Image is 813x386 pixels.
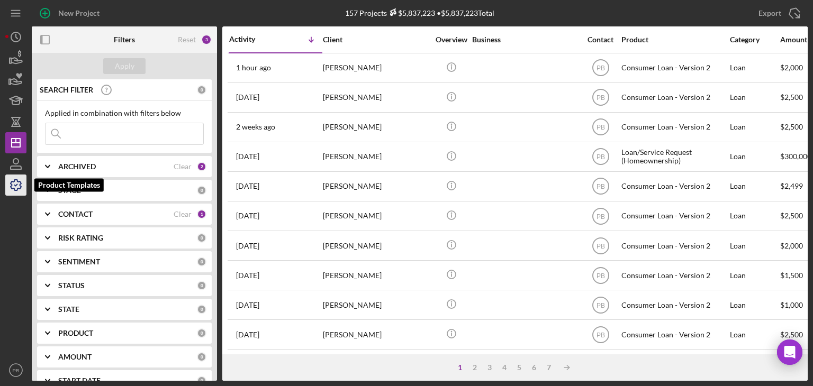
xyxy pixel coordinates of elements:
[596,124,604,131] text: PB
[40,86,93,94] b: SEARCH FILTER
[730,113,779,141] div: Loan
[621,291,727,319] div: Consumer Loan - Version 2
[323,172,429,200] div: [PERSON_NAME]
[32,3,110,24] button: New Project
[758,3,781,24] div: Export
[621,113,727,141] div: Consumer Loan - Version 2
[596,65,604,72] text: PB
[236,63,271,72] time: 2025-09-30 17:43
[730,291,779,319] div: Loan
[780,152,811,161] span: $300,000
[621,143,727,171] div: Loan/Service Request (Homeownership)
[780,211,803,220] span: $2,500
[387,8,435,17] div: $5,837,223
[58,376,101,385] b: START DATE
[730,84,779,112] div: Loan
[621,172,727,200] div: Consumer Loan - Version 2
[197,186,206,195] div: 0
[103,58,146,74] button: Apply
[58,210,93,218] b: CONTACT
[236,93,259,102] time: 2025-09-25 05:20
[780,271,803,280] span: $1,500
[201,34,212,45] div: 3
[467,363,482,372] div: 2
[58,258,100,266] b: SENTIMENT
[236,182,259,190] time: 2025-08-16 03:41
[197,352,206,362] div: 0
[236,123,275,131] time: 2025-09-16 18:11
[780,63,803,72] span: $2,000
[621,350,727,378] div: Consumer Loan - Version 2
[58,3,100,24] div: New Project
[323,143,429,171] div: [PERSON_NAME]
[323,84,429,112] div: [PERSON_NAME]
[621,320,727,348] div: Consumer Loan - Version 2
[748,3,808,24] button: Export
[730,54,779,82] div: Loan
[323,320,429,348] div: [PERSON_NAME]
[229,35,276,43] div: Activity
[236,212,259,220] time: 2025-08-15 12:23
[58,186,81,195] b: STAGE
[236,271,259,280] time: 2025-08-07 03:45
[596,153,604,161] text: PB
[780,93,803,102] span: $2,500
[13,367,20,373] text: PB
[58,162,96,171] b: ARCHIVED
[323,35,429,44] div: Client
[323,261,429,289] div: [PERSON_NAME]
[197,85,206,95] div: 0
[323,202,429,230] div: [PERSON_NAME]
[541,363,556,372] div: 7
[596,183,604,190] text: PB
[197,162,206,171] div: 2
[323,113,429,141] div: [PERSON_NAME]
[453,363,467,372] div: 1
[58,281,85,290] b: STATUS
[780,330,803,339] span: $2,500
[197,376,206,385] div: 0
[323,54,429,82] div: [PERSON_NAME]
[581,35,620,44] div: Contact
[197,209,206,219] div: 1
[58,234,103,242] b: RISK RATING
[777,339,802,365] div: Open Intercom Messenger
[115,58,134,74] div: Apply
[323,291,429,319] div: [PERSON_NAME]
[472,350,578,378] div: Surviving The Storms Ministries (SHE)
[472,35,578,44] div: Business
[780,300,803,309] span: $1,000
[780,241,803,250] span: $2,000
[780,122,803,131] span: $2,500
[512,363,527,372] div: 5
[236,242,259,250] time: 2025-08-08 02:23
[323,232,429,260] div: [PERSON_NAME]
[497,363,512,372] div: 4
[596,242,604,250] text: PB
[45,109,204,117] div: Applied in combination with filters below
[58,305,79,314] b: STATE
[730,232,779,260] div: Loan
[114,35,135,44] b: Filters
[730,202,779,230] div: Loan
[431,35,471,44] div: Overview
[596,94,604,102] text: PB
[596,301,604,309] text: PB
[58,329,93,337] b: PRODUCT
[596,331,604,338] text: PB
[621,261,727,289] div: Consumer Loan - Version 2
[621,232,727,260] div: Consumer Loan - Version 2
[730,143,779,171] div: Loan
[730,172,779,200] div: Loan
[730,35,779,44] div: Category
[236,152,259,161] time: 2025-08-18 11:39
[58,353,92,361] b: AMOUNT
[5,360,26,381] button: PB
[621,35,727,44] div: Product
[174,210,192,218] div: Clear
[197,281,206,290] div: 0
[197,257,206,266] div: 0
[323,350,429,378] div: [PERSON_NAME]
[527,363,541,372] div: 6
[178,35,196,44] div: Reset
